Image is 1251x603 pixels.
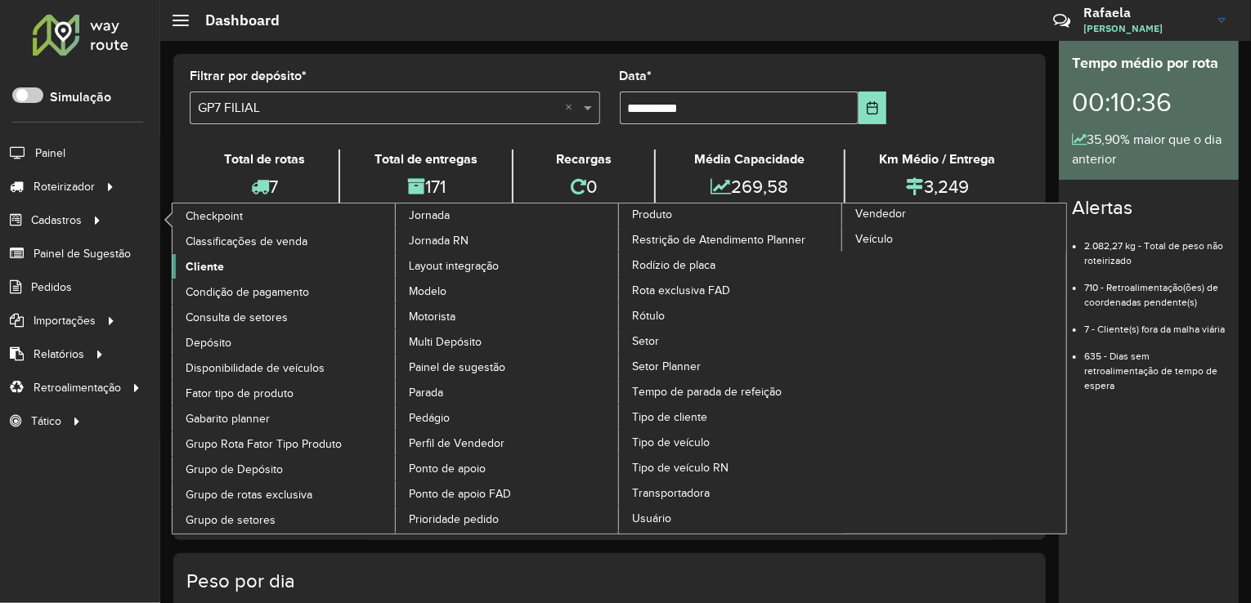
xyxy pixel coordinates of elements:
a: Prioridade pedido [396,507,620,531]
span: Grupo de rotas exclusiva [186,486,312,503]
a: Motorista [396,304,620,328]
a: Disponibilidade de veículos [173,355,397,380]
div: Total de entregas [344,150,507,169]
a: Tipo de cliente [619,404,843,429]
a: Jornada RN [396,228,620,252]
span: Rótulo [632,307,665,324]
span: Pedágio [409,409,450,427]
h3: Rafaela [1083,5,1206,20]
a: Gabarito planner [173,406,397,431]
label: Filtrar por depósito [190,66,307,86]
li: 710 - Retroalimentação(ões) de coordenadas pendente(s) [1084,268,1226,310]
label: Data [620,66,652,86]
span: Produto [632,206,672,223]
a: Produto [396,203,843,534]
span: Condição de pagamento [186,284,309,301]
span: Grupo de Depósito [186,461,283,478]
a: Transportadora [619,480,843,505]
li: 7 - Cliente(s) fora da malha viária [1084,310,1226,337]
a: Fator tipo de produto [173,381,397,405]
span: Usuário [632,510,671,527]
div: Recargas [518,150,650,169]
span: Tipo de cliente [632,409,707,426]
span: Setor Planner [632,358,701,375]
span: Disponibilidade de veículos [186,360,325,377]
span: Relatórios [34,346,84,363]
a: Modelo [396,279,620,303]
span: Pedidos [31,279,72,296]
span: Clear all [566,98,580,118]
h4: Peso por dia [186,569,1029,593]
span: Modelo [409,283,446,300]
span: Painel de sugestão [409,359,505,376]
span: Setor [632,333,659,350]
div: Km Médio / Entrega [850,150,1025,169]
a: Jornada [173,203,620,534]
span: Retroalimentação [34,379,121,396]
span: Restrição de Atendimento Planner [632,231,805,248]
span: Importações [34,312,96,329]
span: Parada [409,384,443,401]
a: Setor Planner [619,354,843,378]
a: Multi Depósito [396,329,620,354]
div: 35,90% maior que o dia anterior [1072,130,1226,169]
span: Cadastros [31,212,82,229]
h4: Alertas [1072,196,1226,220]
a: Contato Rápido [1044,3,1079,38]
span: Prioridade pedido [409,511,499,528]
a: Rodízio de placa [619,252,843,277]
label: Simulação [50,87,111,107]
span: Vendedor [855,205,906,222]
span: Tático [31,413,61,430]
div: 7 [194,169,334,204]
li: 2.082,27 kg - Total de peso não roteirizado [1084,226,1226,268]
span: Veículo [855,230,893,248]
a: Vendedor [619,203,1066,534]
span: Tipo de veículo RN [632,459,729,476]
a: Pedágio [396,405,620,430]
h2: Dashboard [189,11,280,29]
span: Ponto de apoio FAD [409,485,511,502]
a: Consulta de setores [173,305,397,329]
a: Perfil de Vendedor [396,431,620,455]
a: Cliente [173,254,397,279]
a: Parada [396,380,620,404]
div: 3,249 [850,169,1025,204]
a: Rótulo [619,303,843,328]
a: Tipo de veículo [619,430,843,454]
span: [PERSON_NAME] [1083,21,1206,36]
span: Perfil de Vendedor [409,435,504,452]
div: Tempo médio por rota [1072,52,1226,74]
a: Grupo de rotas exclusiva [173,482,397,507]
span: Fator tipo de produto [186,385,294,402]
a: Layout integração [396,253,620,278]
a: Grupo de setores [173,507,397,532]
a: Grupo Rota Fator Tipo Produto [173,431,397,456]
a: Condição de pagamento [173,279,397,304]
a: Tempo de parada de refeição [619,379,843,404]
span: Grupo Rota Fator Tipo Produto [186,435,342,453]
li: 635 - Dias sem retroalimentação de tempo de espera [1084,337,1226,393]
span: Cliente [186,258,224,275]
span: Tempo de parada de refeição [632,383,782,400]
span: Rota exclusiva FAD [632,282,730,299]
span: Checkpoint [186,208,243,225]
button: Choose Date [859,92,886,124]
a: Classificações de venda [173,229,397,253]
a: Ponto de apoio FAD [396,481,620,506]
span: Transportadora [632,485,710,502]
span: Multi Depósito [409,333,482,351]
a: Grupo de Depósito [173,457,397,481]
span: Depósito [186,334,231,351]
span: Grupo de setores [186,511,276,529]
span: Painel [35,145,65,162]
div: Média Capacidade [660,150,839,169]
a: Setor [619,328,843,353]
span: Jornada [409,207,450,224]
a: Restrição de Atendimento Planner [619,227,843,252]
a: Veículo [842,226,1066,251]
a: Tipo de veículo RN [619,455,843,480]
a: Usuário [619,506,843,530]
span: Rodízio de placa [632,257,715,274]
a: Checkpoint [173,203,397,228]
